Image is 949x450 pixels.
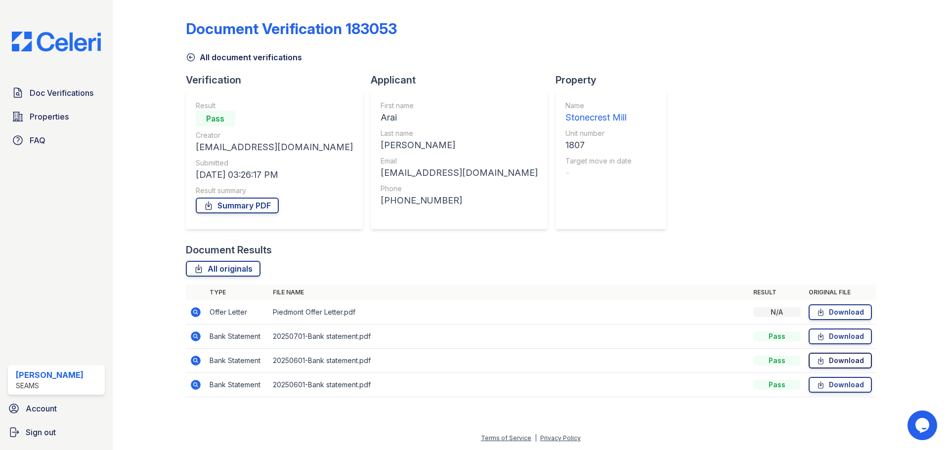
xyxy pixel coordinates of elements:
div: [PERSON_NAME] [16,369,84,381]
td: 20250701-Bank statement.pdf [269,325,749,349]
span: Properties [30,111,69,123]
a: Doc Verifications [8,83,105,103]
div: N/A [753,307,801,317]
div: First name [381,101,538,111]
td: 20250601-Bank statement.pdf [269,373,749,397]
div: Submitted [196,158,353,168]
div: Last name [381,128,538,138]
div: Target move in date [565,156,632,166]
td: 20250601-Bank statement.pdf [269,349,749,373]
div: Property [556,73,674,87]
th: File name [269,285,749,300]
a: Download [809,377,872,393]
div: | [535,434,537,442]
div: Name [565,101,632,111]
div: Unit number [565,128,632,138]
div: - [565,166,632,180]
div: Pass [753,356,801,366]
th: Result [749,285,805,300]
a: Download [809,353,872,368]
a: Summary PDF [196,198,279,213]
div: 1807 [565,138,632,152]
div: SEAMS [16,381,84,391]
td: Bank Statement [206,373,269,397]
a: Download [809,328,872,344]
div: [PHONE_NUMBER] [381,194,538,207]
span: Doc Verifications [30,87,93,99]
div: Pass [196,111,235,126]
th: Original file [805,285,876,300]
div: Verification [186,73,371,87]
td: Bank Statement [206,349,269,373]
td: Piedmont Offer Letter.pdf [269,300,749,325]
div: Result summary [196,186,353,196]
a: Name Stonecrest Mill [565,101,632,124]
div: Result [196,101,353,111]
div: [EMAIL_ADDRESS][DOMAIN_NAME] [381,166,538,180]
div: Document Verification 183053 [186,20,397,38]
a: Sign out [4,422,109,442]
div: Email [381,156,538,166]
a: FAQ [8,130,105,150]
span: FAQ [30,134,45,146]
div: Arai [381,111,538,124]
a: Properties [8,107,105,126]
div: Pass [753,380,801,390]
div: [DATE] 03:26:17 PM [196,168,353,182]
a: All originals [186,261,260,277]
span: Sign out [26,426,56,438]
td: Offer Letter [206,300,269,325]
a: All document verifications [186,51,302,63]
a: Account [4,399,109,418]
a: Privacy Policy [540,434,581,442]
td: Bank Statement [206,325,269,349]
div: [EMAIL_ADDRESS][DOMAIN_NAME] [196,140,353,154]
span: Account [26,403,57,414]
div: Document Results [186,243,272,257]
img: CE_Logo_Blue-a8612792a0a2168367f1c8372b55b34899dd931a85d93a1a3d3e32e68fde9ad4.png [4,32,109,51]
div: Stonecrest Mill [565,111,632,124]
iframe: chat widget [907,410,939,440]
div: Applicant [371,73,556,87]
a: Terms of Service [481,434,531,442]
div: Phone [381,184,538,194]
div: [PERSON_NAME] [381,138,538,152]
div: Pass [753,331,801,341]
div: Creator [196,130,353,140]
th: Type [206,285,269,300]
a: Download [809,304,872,320]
